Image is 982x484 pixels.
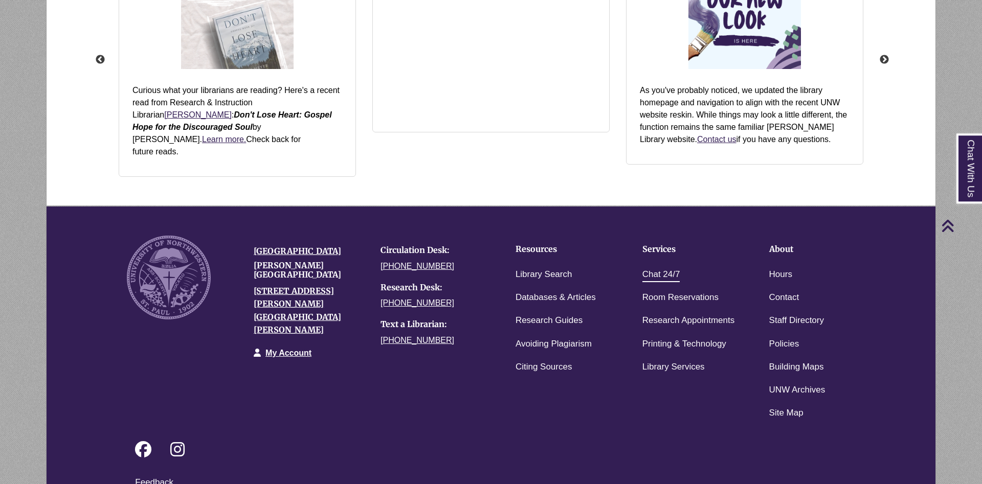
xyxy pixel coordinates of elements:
p: As you've probably noticed, we updated the library homepage and navigation to align with the rece... [640,84,850,146]
i: Follow on Facebook [135,441,151,457]
h4: Research Desk: [381,283,492,292]
h4: About [769,245,864,254]
strong: Don't Lose Heart: Gospel Hope for the Discouraged Soul [132,110,332,131]
a: Printing & Technology [642,337,726,352]
a: Learn more. [202,135,246,144]
a: [PHONE_NUMBER] [381,298,454,307]
a: Research Guides [516,313,583,328]
h4: [PERSON_NAME][GEOGRAPHIC_DATA] [254,261,365,279]
a: [GEOGRAPHIC_DATA] [254,246,341,256]
button: Previous [95,55,105,65]
h4: Services [642,245,738,254]
a: Library Search [516,267,572,282]
a: Citing Sources [516,360,572,375]
a: Policies [769,337,799,352]
a: Contact [769,290,799,305]
h4: Circulation Desk: [381,246,492,255]
a: Avoiding Plagiarism [516,337,592,352]
a: [STREET_ADDRESS][PERSON_NAME][GEOGRAPHIC_DATA][PERSON_NAME] [254,286,341,335]
a: [PERSON_NAME] [164,110,232,119]
a: Room Reservations [642,290,719,305]
a: Staff Directory [769,313,824,328]
a: UNW Archives [769,383,825,398]
a: Chat 24/7 [642,267,680,282]
a: Building Maps [769,360,824,375]
img: UNW seal [127,236,210,319]
a: My Account [265,349,311,357]
a: Library Services [642,360,705,375]
h4: Text a Librarian: [381,320,492,329]
a: Research Appointments [642,313,735,328]
a: [PHONE_NUMBER] [381,262,454,270]
button: Next [879,55,889,65]
h4: Resources [516,245,611,254]
a: Databases & Articles [516,290,596,305]
a: [PHONE_NUMBER] [381,336,454,344]
a: Hours [769,267,792,282]
p: Curious what your librarians are reading? Here's a recent read from Research & Instruction Librar... [132,84,342,158]
a: Back to Top [941,219,979,233]
i: Follow on Instagram [170,441,185,457]
a: Site Map [769,406,804,421]
a: Contact us [697,135,736,144]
